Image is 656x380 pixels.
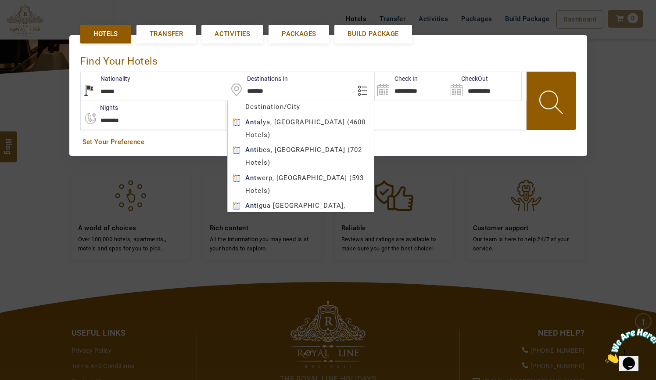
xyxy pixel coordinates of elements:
a: Transfer [136,25,196,43]
label: Check In [375,74,418,83]
b: Ant [245,118,257,126]
div: ibes, [GEOGRAPHIC_DATA] (702 Hotels) [228,144,374,169]
div: Find Your Hotels [80,46,576,72]
a: Set Your Preference [82,138,574,147]
iframe: chat widget [602,325,656,367]
span: Transfer [150,29,183,39]
b: Ant [245,146,257,154]
a: Hotels [80,25,131,43]
a: Build Package [334,25,412,43]
label: Nationality [81,74,130,83]
input: Search [448,72,521,101]
span: Packages [282,29,316,39]
div: Destination/City [228,101,374,113]
a: Packages [269,25,329,43]
div: alya, [GEOGRAPHIC_DATA] (4608 Hotels) [228,116,374,141]
label: CheckOut [448,74,488,83]
label: Destinations In [227,74,288,83]
b: Ant [245,202,257,210]
img: Chat attention grabber [4,4,58,38]
div: werp, [GEOGRAPHIC_DATA] (593 Hotels) [228,172,374,197]
input: Search [375,72,448,101]
span: Activities [215,29,250,39]
span: Hotels [93,29,118,39]
label: nights [80,103,118,112]
a: Activities [201,25,263,43]
div: igua [GEOGRAPHIC_DATA], [GEOGRAPHIC_DATA] (498 Hotels) [228,199,374,225]
span: Build Package [348,29,398,39]
b: Ant [245,174,257,182]
label: Rooms [226,103,265,112]
span: 1 [4,4,7,11]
